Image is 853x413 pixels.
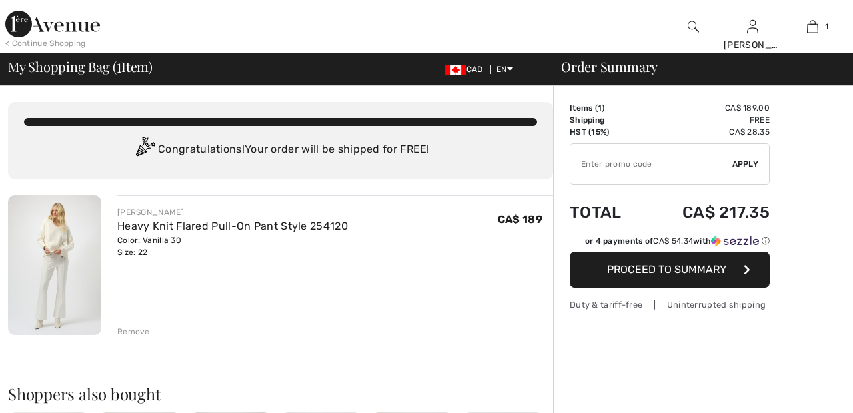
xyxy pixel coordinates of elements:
span: 1 [598,103,602,113]
span: CA$ 54.34 [653,236,693,246]
div: Duty & tariff-free | Uninterrupted shipping [570,298,770,311]
span: Proceed to Summary [607,263,726,276]
td: Total [570,190,644,235]
img: My Info [747,19,758,35]
span: CAD [445,65,488,74]
td: HST (15%) [570,126,644,138]
img: My Bag [807,19,818,35]
h2: Shoppers also bought [8,386,553,402]
div: or 4 payments ofCA$ 54.34withSezzle Click to learn more about Sezzle [570,235,770,252]
button: Proceed to Summary [570,252,770,288]
span: My Shopping Bag ( Item) [8,60,153,73]
a: Sign In [747,20,758,33]
img: Congratulation2.svg [131,137,158,163]
td: CA$ 217.35 [644,190,770,235]
td: Free [644,114,770,126]
div: or 4 payments of with [585,235,770,247]
img: search the website [688,19,699,35]
div: Remove [117,326,150,338]
td: Shipping [570,114,644,126]
input: Promo code [570,144,732,184]
td: Items ( ) [570,102,644,114]
td: CA$ 189.00 [644,102,770,114]
div: Color: Vanilla 30 Size: 22 [117,234,348,258]
span: 1 [825,21,828,33]
div: [PERSON_NAME] [117,206,348,218]
img: 1ère Avenue [5,11,100,37]
span: EN [496,65,513,74]
a: 1 [783,19,842,35]
div: < Continue Shopping [5,37,86,49]
div: Order Summary [545,60,845,73]
a: Heavy Knit Flared Pull-On Pant Style 254120 [117,220,348,232]
div: [PERSON_NAME] [724,38,782,52]
span: CA$ 189 [498,213,542,226]
img: Canadian Dollar [445,65,466,75]
td: CA$ 28.35 [644,126,770,138]
img: Heavy Knit Flared Pull-On Pant Style 254120 [8,195,101,335]
div: Congratulations! Your order will be shipped for FREE! [24,137,537,163]
span: 1 [117,57,121,74]
span: Apply [732,158,759,170]
img: Sezzle [711,235,759,247]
